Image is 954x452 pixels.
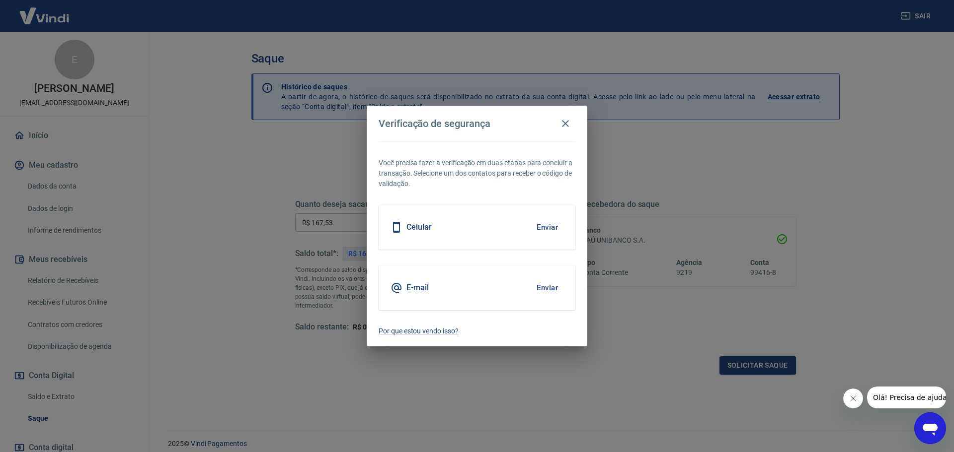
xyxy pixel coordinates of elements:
button: Enviar [531,277,563,298]
iframe: Fechar mensagem [843,388,863,408]
iframe: Mensagem da empresa [867,387,946,408]
a: Por que estou vendo isso? [379,326,575,336]
h5: E-mail [406,283,429,293]
h4: Verificação de segurança [379,118,490,129]
button: Enviar [531,217,563,238]
span: Olá! Precisa de ajuda? [6,7,83,15]
p: Você precisa fazer a verificação em duas etapas para concluir a transação. Selecione um dos conta... [379,158,575,189]
iframe: Botão para abrir a janela de mensagens [914,412,946,444]
h5: Celular [406,222,432,232]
